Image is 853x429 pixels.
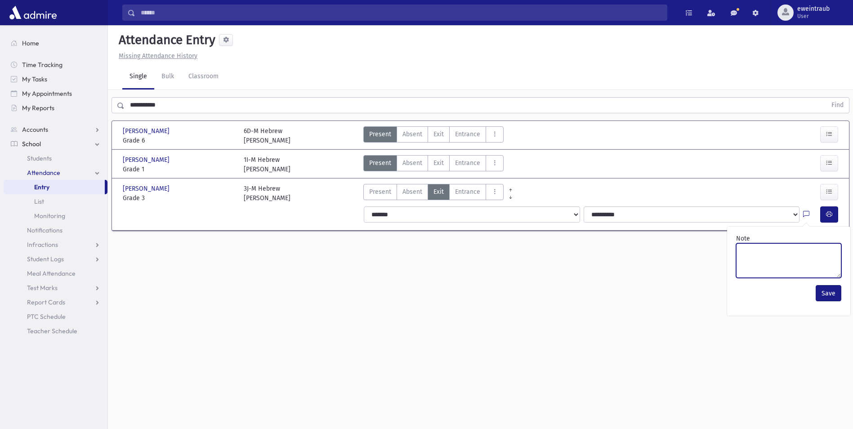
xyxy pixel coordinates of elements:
a: Attendance [4,165,107,180]
div: AttTypes [363,155,504,174]
span: Time Tracking [22,61,63,69]
span: Present [369,130,391,139]
span: Absent [402,158,422,168]
a: Accounts [4,122,107,137]
a: Teacher Schedule [4,324,107,338]
span: Students [27,154,52,162]
span: Present [369,158,391,168]
a: List [4,194,107,209]
input: Search [135,4,667,21]
span: My Appointments [22,89,72,98]
label: Note [736,234,750,243]
a: Bulk [154,64,181,89]
span: Accounts [22,125,48,134]
span: Test Marks [27,284,58,292]
span: Entrance [455,130,480,139]
span: Entrance [455,187,480,197]
a: Single [122,64,154,89]
span: PTC Schedule [27,313,66,321]
h5: Attendance Entry [115,32,215,48]
span: List [34,197,44,206]
span: Exit [433,158,444,168]
span: Exit [433,130,444,139]
span: [PERSON_NAME] [123,126,171,136]
span: Attendance [27,169,60,177]
span: Present [369,187,391,197]
span: Entrance [455,158,480,168]
a: Infractions [4,237,107,252]
a: Classroom [181,64,226,89]
span: Monitoring [34,212,65,220]
span: [PERSON_NAME] [123,184,171,193]
div: AttTypes [363,184,504,203]
span: Infractions [27,241,58,249]
u: Missing Attendance History [119,52,197,60]
img: AdmirePro [7,4,59,22]
span: School [22,140,41,148]
a: Report Cards [4,295,107,309]
a: PTC Schedule [4,309,107,324]
button: Save [816,285,841,301]
span: Teacher Schedule [27,327,77,335]
span: Home [22,39,39,47]
span: Grade 1 [123,165,235,174]
a: School [4,137,107,151]
span: My Reports [22,104,54,112]
span: Entry [34,183,49,191]
a: Students [4,151,107,165]
a: Monitoring [4,209,107,223]
span: Absent [402,187,422,197]
a: Student Logs [4,252,107,266]
span: Student Logs [27,255,64,263]
div: 3J-M Hebrew [PERSON_NAME] [244,184,290,203]
div: AttTypes [363,126,504,145]
a: Meal Attendance [4,266,107,281]
span: [PERSON_NAME] [123,155,171,165]
a: Missing Attendance History [115,52,197,60]
a: My Reports [4,101,107,115]
div: 6D-M Hebrew [PERSON_NAME] [244,126,290,145]
span: Grade 6 [123,136,235,145]
span: Grade 3 [123,193,235,203]
div: 1I-M Hebrew [PERSON_NAME] [244,155,290,174]
a: Home [4,36,107,50]
span: Exit [433,187,444,197]
span: My Tasks [22,75,47,83]
span: Meal Attendance [27,269,76,277]
a: Time Tracking [4,58,107,72]
a: Test Marks [4,281,107,295]
a: Entry [4,180,105,194]
span: Absent [402,130,422,139]
a: My Appointments [4,86,107,101]
span: Report Cards [27,298,65,306]
span: eweintraub [797,5,830,13]
button: Find [826,98,849,113]
a: My Tasks [4,72,107,86]
a: Notifications [4,223,107,237]
span: Notifications [27,226,63,234]
span: User [797,13,830,20]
